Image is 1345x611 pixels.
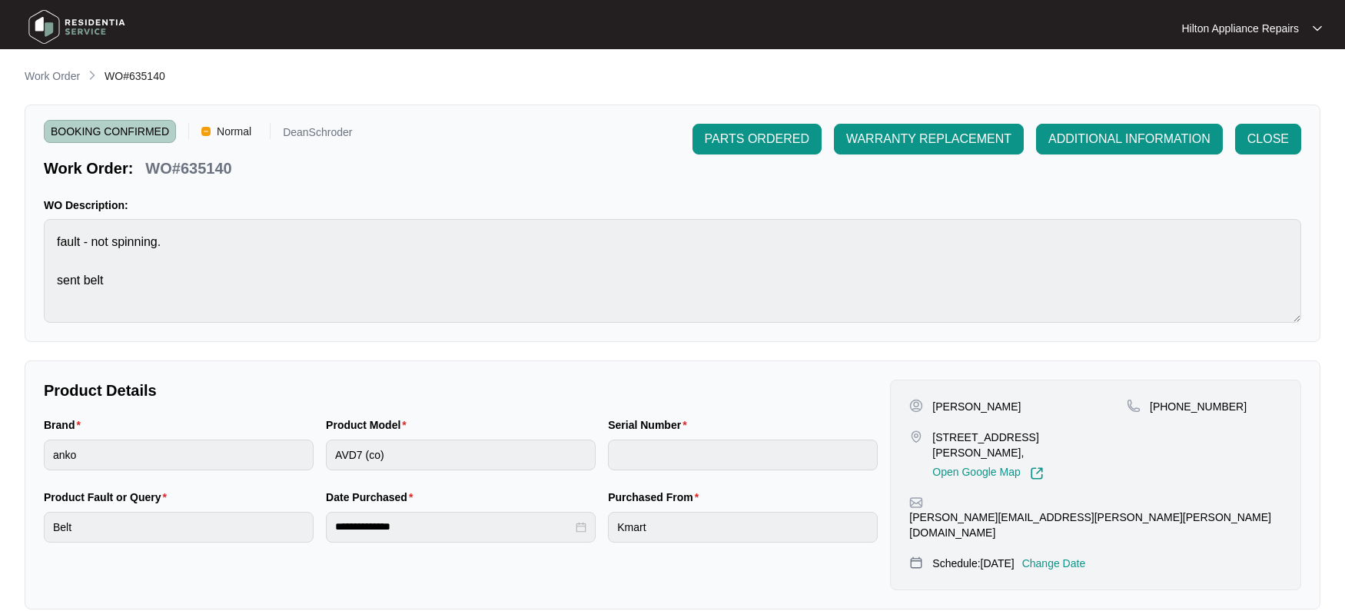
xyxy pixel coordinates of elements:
input: Purchased From [608,512,878,543]
p: Hilton Appliance Repairs [1181,21,1299,36]
button: ADDITIONAL INFORMATION [1036,124,1223,154]
input: Product Fault or Query [44,512,314,543]
img: map-pin [909,556,923,569]
label: Serial Number [608,417,692,433]
p: WO Description: [44,198,1301,213]
p: Change Date [1022,556,1086,571]
span: CLOSE [1247,130,1289,148]
label: Brand [44,417,87,433]
img: map-pin [909,496,923,510]
label: Date Purchased [326,490,419,505]
p: Schedule: [DATE] [932,556,1014,571]
img: Link-External [1030,467,1044,480]
img: map-pin [1127,399,1141,413]
p: [PHONE_NUMBER] [1150,399,1247,414]
input: Date Purchased [335,519,573,535]
p: WO#635140 [145,158,231,179]
label: Purchased From [608,490,705,505]
input: Brand [44,440,314,470]
p: Product Details [44,380,878,401]
a: Work Order [22,68,83,85]
img: Vercel Logo [201,127,211,136]
label: Product Model [326,417,413,433]
label: Product Fault or Query [44,490,173,505]
img: user-pin [909,399,923,413]
span: BOOKING CONFIRMED [44,120,176,143]
p: [PERSON_NAME][EMAIL_ADDRESS][PERSON_NAME][PERSON_NAME][DOMAIN_NAME] [909,510,1282,540]
p: [STREET_ADDRESS][PERSON_NAME], [932,430,1127,460]
span: ADDITIONAL INFORMATION [1048,130,1210,148]
p: DeanSchroder [283,127,352,143]
button: CLOSE [1235,124,1301,154]
textarea: fault - not spinning. sent belt [44,219,1301,323]
button: WARRANTY REPLACEMENT [834,124,1024,154]
img: dropdown arrow [1313,25,1322,32]
a: Open Google Map [932,467,1043,480]
p: Work Order: [44,158,133,179]
span: WARRANTY REPLACEMENT [846,130,1011,148]
input: Serial Number [608,440,878,470]
img: chevron-right [86,69,98,81]
img: map-pin [909,430,923,443]
img: residentia service logo [23,4,131,50]
p: [PERSON_NAME] [932,399,1021,414]
span: WO#635140 [105,70,165,82]
p: Work Order [25,68,80,84]
button: PARTS ORDERED [692,124,822,154]
input: Product Model [326,440,596,470]
span: Normal [211,120,257,143]
span: PARTS ORDERED [705,130,809,148]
